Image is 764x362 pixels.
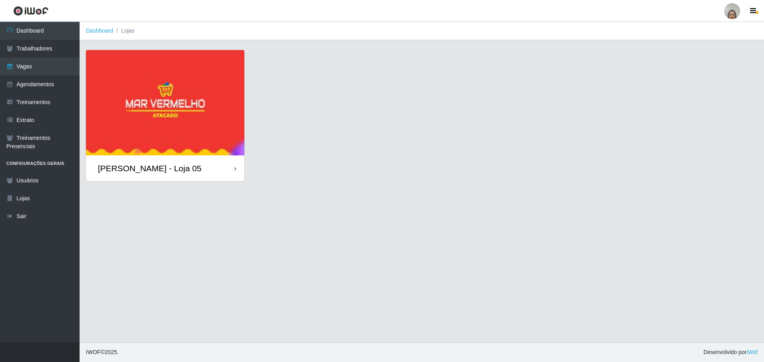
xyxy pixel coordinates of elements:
[704,348,758,356] span: Desenvolvido por
[746,349,758,355] a: iWof
[13,6,49,16] img: CoreUI Logo
[86,349,101,355] span: IWOF
[86,50,244,155] img: cardImg
[86,27,113,34] a: Dashboard
[98,163,201,173] div: [PERSON_NAME] - Loja 05
[80,22,764,40] nav: breadcrumb
[86,348,119,356] span: © 2025 .
[86,50,244,181] a: [PERSON_NAME] - Loja 05
[113,27,134,35] li: Lojas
